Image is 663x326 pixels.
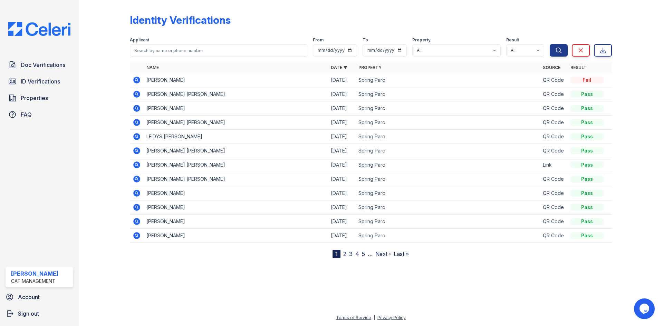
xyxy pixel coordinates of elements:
td: Spring Parc [356,186,540,200]
td: QR Code [540,73,568,87]
td: [DATE] [328,186,356,200]
div: 1 [333,250,340,258]
td: QR Code [540,144,568,158]
td: [PERSON_NAME] [144,229,328,243]
td: QR Code [540,172,568,186]
a: Properties [6,91,73,105]
td: Spring Parc [356,229,540,243]
td: Spring Parc [356,144,540,158]
div: Pass [570,133,604,140]
label: To [363,37,368,43]
td: QR Code [540,130,568,144]
div: Pass [570,204,604,211]
td: [DATE] [328,116,356,130]
span: Account [18,293,40,301]
img: CE_Logo_Blue-a8612792a0a2168367f1c8372b55b34899dd931a85d93a1a3d3e32e68fde9ad4.png [3,22,76,36]
td: [DATE] [328,101,356,116]
td: [PERSON_NAME] [144,215,328,229]
td: [PERSON_NAME] [144,200,328,215]
td: [PERSON_NAME] [144,101,328,116]
a: Property [358,65,382,70]
span: ID Verifications [21,77,60,86]
span: FAQ [21,110,32,119]
div: Fail [570,77,604,83]
a: 2 [343,250,346,257]
td: Link [540,158,568,172]
td: Spring Parc [356,172,540,186]
a: Next › [375,250,391,257]
td: [PERSON_NAME] [144,186,328,200]
a: 5 [362,250,365,257]
td: Spring Parc [356,101,540,116]
div: Pass [570,91,604,98]
div: Pass [570,218,604,225]
label: Property [412,37,431,43]
span: … [368,250,373,258]
td: Spring Parc [356,215,540,229]
div: Pass [570,176,604,182]
div: Pass [570,147,604,154]
a: Source [543,65,560,70]
td: [DATE] [328,130,356,144]
label: Applicant [130,37,149,43]
td: [PERSON_NAME] [PERSON_NAME] [144,116,328,130]
td: QR Code [540,229,568,243]
a: Doc Verifications [6,58,73,72]
td: QR Code [540,186,568,200]
div: Pass [570,161,604,168]
div: Pass [570,232,604,239]
td: [DATE] [328,200,356,215]
div: [PERSON_NAME] [11,269,58,278]
td: QR Code [540,101,568,116]
td: Spring Parc [356,87,540,101]
a: Name [146,65,159,70]
label: Result [506,37,519,43]
td: [DATE] [328,172,356,186]
td: Spring Parc [356,130,540,144]
td: Spring Parc [356,158,540,172]
td: [DATE] [328,158,356,172]
td: Spring Parc [356,200,540,215]
a: Terms of Service [336,315,371,320]
a: 4 [355,250,359,257]
td: Spring Parc [356,73,540,87]
input: Search by name or phone number [130,44,307,57]
td: LEIDYS [PERSON_NAME] [144,130,328,144]
label: From [313,37,324,43]
div: Pass [570,105,604,112]
td: QR Code [540,116,568,130]
td: [DATE] [328,87,356,101]
iframe: chat widget [634,298,656,319]
a: Privacy Policy [377,315,406,320]
td: [PERSON_NAME] [PERSON_NAME] [144,144,328,158]
td: [DATE] [328,73,356,87]
a: 3 [349,250,353,257]
div: Identity Verifications [130,14,231,26]
td: [PERSON_NAME] [144,73,328,87]
div: | [374,315,375,320]
div: Pass [570,190,604,197]
div: CAF Management [11,278,58,285]
a: FAQ [6,108,73,121]
td: [PERSON_NAME] [PERSON_NAME] [144,87,328,101]
span: Properties [21,94,48,102]
span: Doc Verifications [21,61,65,69]
td: [PERSON_NAME] [PERSON_NAME] [144,172,328,186]
td: QR Code [540,87,568,101]
td: [DATE] [328,229,356,243]
a: ID Verifications [6,75,73,88]
a: Result [570,65,587,70]
a: Account [3,290,76,304]
td: [DATE] [328,215,356,229]
td: QR Code [540,215,568,229]
td: [PERSON_NAME] [PERSON_NAME] [144,158,328,172]
a: Date ▼ [331,65,347,70]
span: Sign out [18,309,39,318]
a: Sign out [3,307,76,320]
td: Spring Parc [356,116,540,130]
div: Pass [570,119,604,126]
a: Last » [394,250,409,257]
td: QR Code [540,200,568,215]
td: [DATE] [328,144,356,158]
